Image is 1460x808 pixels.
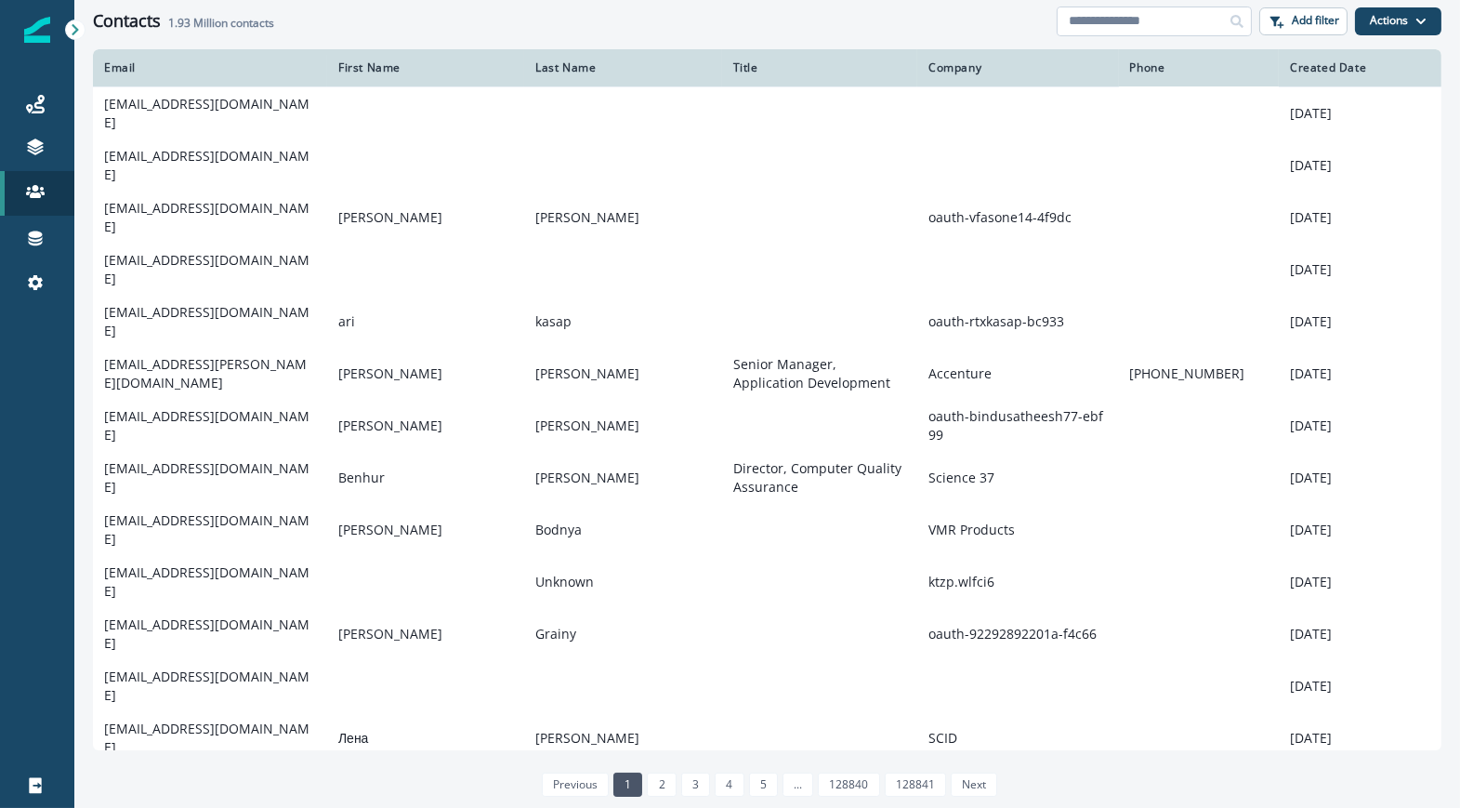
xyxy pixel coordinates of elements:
[783,773,813,797] a: Jump forward
[818,773,879,797] a: Page 128840
[1290,260,1430,279] p: [DATE]
[327,504,524,556] td: [PERSON_NAME]
[917,452,1118,504] td: Science 37
[327,712,524,764] td: Лена
[327,608,524,660] td: [PERSON_NAME]
[93,348,1441,400] a: [EMAIL_ADDRESS][PERSON_NAME][DOMAIN_NAME][PERSON_NAME][PERSON_NAME]Senior Manager, Application De...
[1290,573,1430,591] p: [DATE]
[327,452,524,504] td: Benhur
[715,773,743,797] a: Page 4
[1290,104,1430,123] p: [DATE]
[524,192,721,244] td: [PERSON_NAME]
[1290,417,1430,435] p: [DATE]
[524,348,721,400] td: [PERSON_NAME]
[93,712,1441,764] a: [EMAIL_ADDRESS][DOMAIN_NAME]Лена[PERSON_NAME]SCID[DATE]
[93,504,1441,556] a: [EMAIL_ADDRESS][DOMAIN_NAME][PERSON_NAME]BodnyaVMR Products[DATE]
[524,452,721,504] td: [PERSON_NAME]
[1290,312,1430,331] p: [DATE]
[917,504,1118,556] td: VMR Products
[1130,60,1269,75] div: Phone
[93,244,327,296] td: [EMAIL_ADDRESS][DOMAIN_NAME]
[93,86,1441,139] a: [EMAIL_ADDRESS][DOMAIN_NAME][DATE]
[168,15,228,31] span: 1.93 Million
[93,608,327,660] td: [EMAIL_ADDRESS][DOMAIN_NAME]
[1290,469,1430,487] p: [DATE]
[93,296,327,348] td: [EMAIL_ADDRESS][DOMAIN_NAME]
[93,504,327,556] td: [EMAIL_ADDRESS][DOMAIN_NAME]
[93,452,1441,504] a: [EMAIL_ADDRESS][DOMAIN_NAME]Benhur[PERSON_NAME]Director, Computer Quality AssuranceScience 37[DATE]
[1290,208,1430,227] p: [DATE]
[93,400,327,452] td: [EMAIL_ADDRESS][DOMAIN_NAME]
[917,712,1118,764] td: SCID
[1259,7,1348,35] button: Add filter
[524,296,721,348] td: kasap
[93,348,327,400] td: [EMAIL_ADDRESS][PERSON_NAME][DOMAIN_NAME]
[733,60,906,75] div: Title
[93,86,327,139] td: [EMAIL_ADDRESS][DOMAIN_NAME]
[327,400,524,452] td: [PERSON_NAME]
[1119,348,1280,400] td: [PHONE_NUMBER]
[93,556,1441,608] a: [EMAIL_ADDRESS][DOMAIN_NAME]Unknownktzp.wlfci6[DATE]
[647,773,676,797] a: Page 2
[917,192,1118,244] td: oauth-vfasone14-4f9dc
[535,60,710,75] div: Last Name
[327,192,524,244] td: [PERSON_NAME]
[327,348,524,400] td: [PERSON_NAME]
[1292,14,1339,27] p: Add filter
[613,773,642,797] a: Page 1 is your current page
[1290,677,1430,695] p: [DATE]
[93,556,327,608] td: [EMAIL_ADDRESS][DOMAIN_NAME]
[93,452,327,504] td: [EMAIL_ADDRESS][DOMAIN_NAME]
[93,660,327,712] td: [EMAIL_ADDRESS][DOMAIN_NAME]
[93,192,1441,244] a: [EMAIL_ADDRESS][DOMAIN_NAME][PERSON_NAME][PERSON_NAME]oauth-vfasone14-4f9dc[DATE]
[93,139,1441,192] a: [EMAIL_ADDRESS][DOMAIN_NAME][DATE]
[917,348,1118,400] td: Accenture
[524,400,721,452] td: [PERSON_NAME]
[885,773,946,797] a: Page 128841
[537,773,998,797] ul: Pagination
[93,192,327,244] td: [EMAIL_ADDRESS][DOMAIN_NAME]
[1290,521,1430,539] p: [DATE]
[93,11,161,32] h1: Contacts
[524,504,721,556] td: Bodnya
[1290,729,1430,748] p: [DATE]
[168,17,274,30] h2: contacts
[93,139,327,192] td: [EMAIL_ADDRESS][DOMAIN_NAME]
[93,608,1441,660] a: [EMAIL_ADDRESS][DOMAIN_NAME][PERSON_NAME]Grainyoauth-92292892201a-f4c66[DATE]
[524,556,721,608] td: Unknown
[93,660,1441,712] a: [EMAIL_ADDRESS][DOMAIN_NAME][DATE]
[733,355,906,392] p: Senior Manager, Application Development
[93,244,1441,296] a: [EMAIL_ADDRESS][DOMAIN_NAME][DATE]
[681,773,710,797] a: Page 3
[749,773,778,797] a: Page 5
[93,400,1441,452] a: [EMAIL_ADDRESS][DOMAIN_NAME][PERSON_NAME][PERSON_NAME]oauth-bindusatheesh77-ebf99[DATE]
[24,17,50,43] img: Inflection
[1290,156,1430,175] p: [DATE]
[1355,7,1441,35] button: Actions
[327,296,524,348] td: ari
[93,712,327,764] td: [EMAIL_ADDRESS][DOMAIN_NAME]
[733,459,906,497] p: Director, Computer Quality Assurance
[338,60,513,75] div: First Name
[1290,625,1430,643] p: [DATE]
[1290,60,1430,75] div: Created Date
[951,773,997,797] a: Next page
[917,296,1118,348] td: oauth-rtxkasap-bc933
[917,400,1118,452] td: oauth-bindusatheesh77-ebf99
[917,556,1118,608] td: ktzp.wlfci6
[93,296,1441,348] a: [EMAIL_ADDRESS][DOMAIN_NAME]arikasapoauth-rtxkasap-bc933[DATE]
[917,608,1118,660] td: oauth-92292892201a-f4c66
[1290,364,1430,383] p: [DATE]
[928,60,1107,75] div: Company
[104,60,316,75] div: Email
[524,712,721,764] td: [PERSON_NAME]
[524,608,721,660] td: Grainy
